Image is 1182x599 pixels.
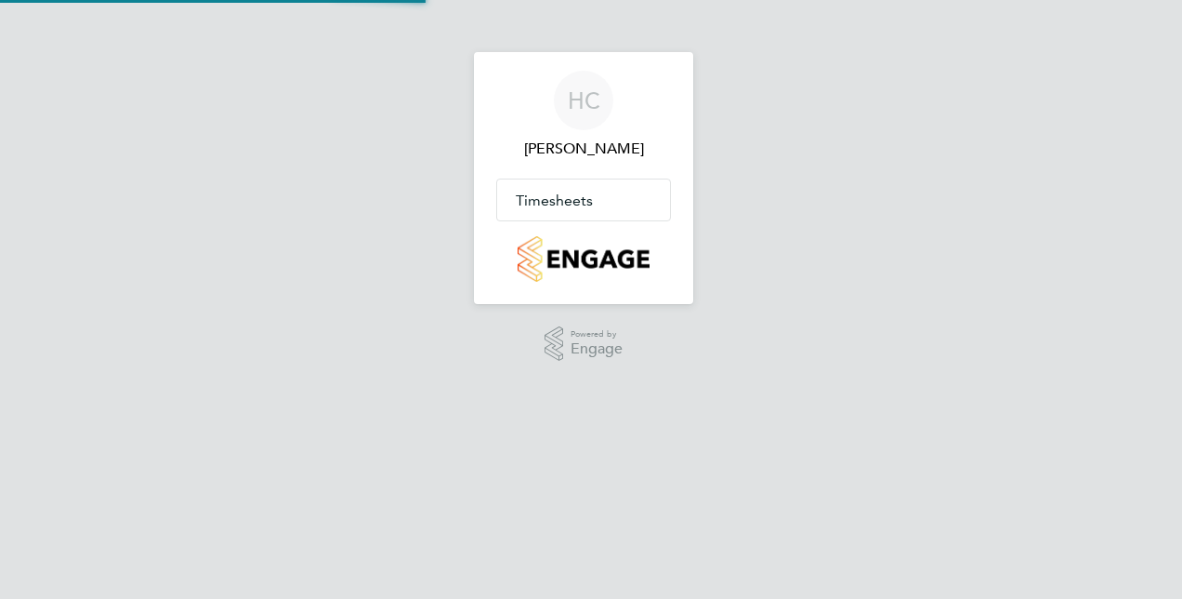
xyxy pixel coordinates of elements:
img: countryside-properties-logo-retina.png [518,236,649,282]
span: Powered by [571,326,623,342]
span: HC [568,88,600,113]
a: Powered byEngage [545,326,624,362]
a: Go to home page [496,236,671,282]
a: HC[PERSON_NAME] [496,71,671,160]
span: Hannah Cornford [496,138,671,160]
nav: Main navigation [474,52,693,304]
button: Timesheets [497,180,670,220]
span: Timesheets [516,192,593,209]
span: Engage [571,341,623,357]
